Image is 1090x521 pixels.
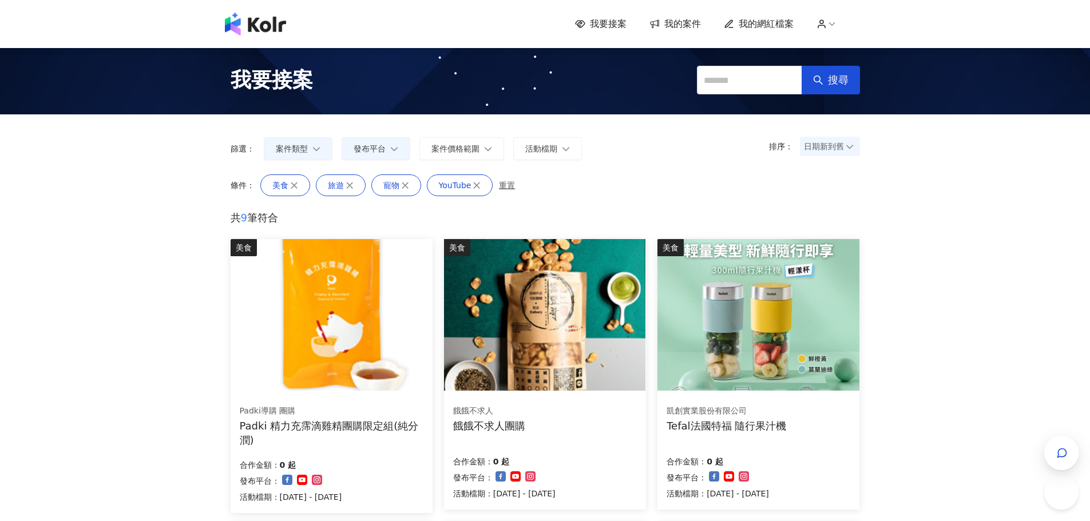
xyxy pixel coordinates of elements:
[1044,475,1079,510] iframe: Help Scout Beacon - Open
[231,239,257,256] div: 美食
[499,181,515,190] span: 重置
[231,66,313,94] span: 我要接案
[513,137,582,160] button: 活動檔期
[667,455,707,468] p: 合作金額：
[453,419,525,433] div: 餓餓不求人團購
[316,174,366,196] button: 旅遊
[667,419,786,433] div: Tefal法國特福 隨行果汁機
[724,18,794,30] a: 我的網紅檔案
[453,487,556,500] p: 活動檔期：[DATE] - [DATE]
[231,144,255,153] p: 篩選：
[272,181,288,190] span: 美食
[444,239,645,391] img: 餓餓不求人系列
[575,18,627,30] a: 我要接案
[525,144,557,153] span: 活動檔期
[225,13,286,35] img: logo
[498,174,521,196] button: 重置
[383,181,399,190] span: 寵物
[419,137,504,160] button: 案件價格範圍
[427,174,493,196] button: YouTube
[444,239,470,256] div: 美食
[453,405,525,417] div: 餓餓不求人
[439,181,471,190] span: YouTube
[240,419,423,447] div: Padki 精力充霈滴雞精團購限定組(純分潤)
[707,455,723,468] p: 0 起
[231,239,432,391] img: Padki 精力充霈滴雞精(團購限定組)
[276,144,308,153] span: 案件類型
[231,210,860,225] p: 共 筆符合
[657,239,684,256] div: 美食
[371,174,421,196] button: 寵物
[328,181,344,190] span: 旅遊
[240,405,423,417] div: Padki導購 團購
[664,18,701,30] span: 我的案件
[657,239,859,391] img: Tefal法國特福 隨行果汁機開團
[739,18,794,30] span: 我的網紅檔案
[667,471,707,484] p: 發布平台：
[649,18,701,30] a: 我的案件
[813,75,823,85] span: search
[453,471,493,484] p: 發布平台：
[354,144,386,153] span: 發布平台
[493,455,510,468] p: 0 起
[802,66,860,94] button: 搜尋
[453,455,493,468] p: 合作金額：
[240,490,342,504] p: 活動檔期：[DATE] - [DATE]
[590,18,627,30] span: 我要接案
[431,144,479,153] span: 案件價格範圍
[804,138,856,155] span: 日期新到舊
[280,458,296,472] p: 0 起
[260,174,310,196] button: 美食
[231,181,255,190] p: 條件：
[240,458,280,472] p: 合作金額：
[769,142,800,151] p: 排序：
[264,137,332,160] button: 案件類型
[241,212,247,224] span: 9
[240,474,280,488] p: 發布平台：
[667,487,769,500] p: 活動檔期：[DATE] - [DATE]
[342,137,410,160] button: 發布平台
[828,74,849,86] span: 搜尋
[667,405,786,417] div: 凱創實業股份有限公司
